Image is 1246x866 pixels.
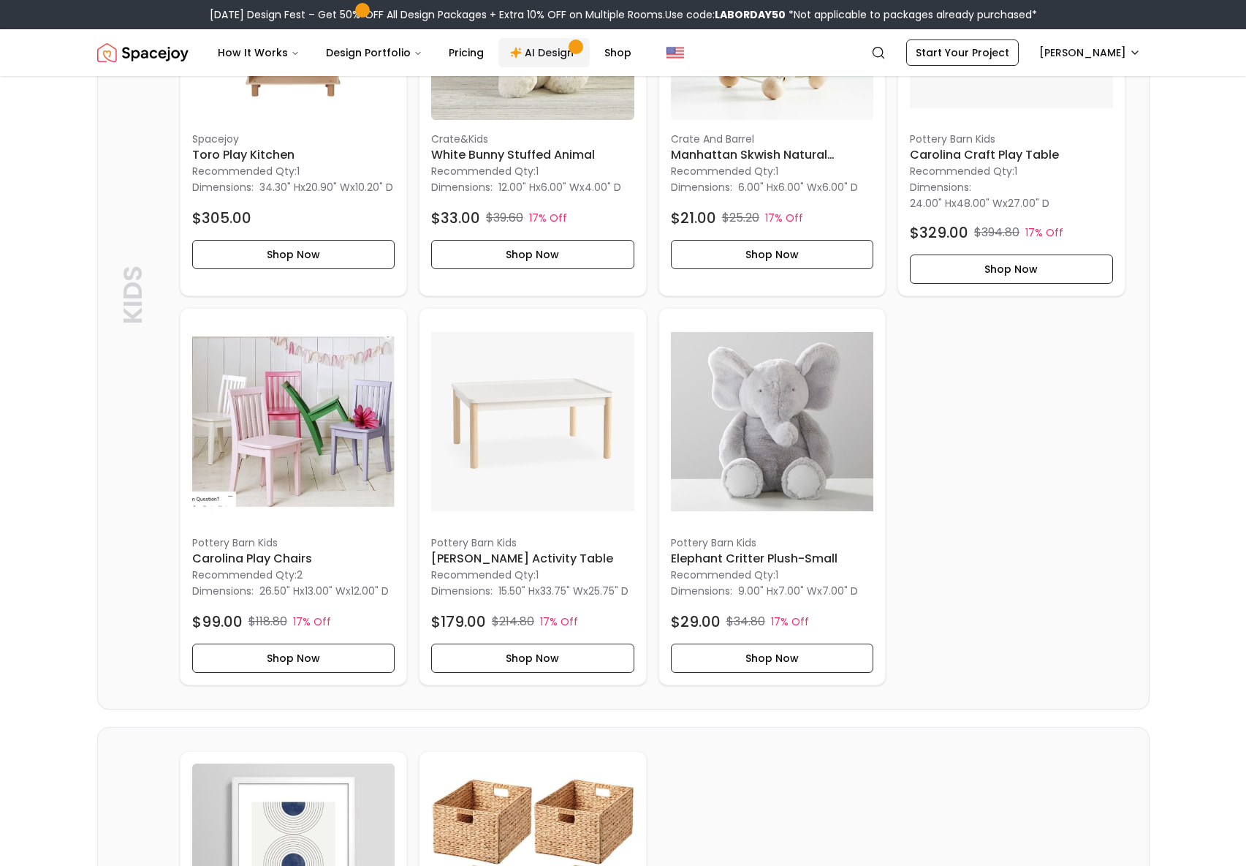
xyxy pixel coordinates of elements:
[585,180,621,195] span: 4.00" D
[771,614,809,629] p: 17% Off
[192,164,395,178] p: Recommended Qty: 1
[97,29,1150,76] nav: Global
[786,7,1037,22] span: *Not applicable to packages already purchased*
[192,611,243,632] h4: $99.00
[180,308,408,685] div: Carolina Play Chairs
[974,224,1019,241] p: $394.80
[192,320,395,524] img: Carolina Play Chairs image
[248,613,287,630] p: $118.80
[665,7,786,22] span: Use code:
[738,180,858,195] p: x x
[671,550,874,568] h6: Elephant Critter Plush-Small
[431,164,634,178] p: Recommended Qty: 1
[671,611,721,632] h4: $29.00
[97,38,189,67] img: Spacejoy Logo
[192,644,395,673] button: Shop Now
[671,644,874,673] button: Shop Now
[957,196,1003,211] span: 48.00" W
[671,146,874,164] h6: Manhattan Skwish Natural Wooden Baby Toy
[419,308,647,685] div: Avery Activity Table
[180,308,408,685] a: Carolina Play Chairs imagepottery barn kidsCarolina Play ChairsRecommended Qty:2Dimensions:26.50"...
[437,38,495,67] a: Pricing
[671,320,874,524] img: Elephant Critter Plush-Small image
[210,7,1037,22] div: [DATE] Design Fest – Get 50% OFF All Design Packages + Extra 10% OFF on Multiple Rooms.
[486,209,523,227] p: $39.60
[431,644,634,673] button: Shop Now
[431,611,486,632] h4: $179.00
[192,178,254,196] p: Dimensions:
[431,535,634,550] p: pottery barn kids
[259,180,393,195] p: x x
[498,180,536,195] span: 12.00" H
[671,208,716,228] h4: $21.00
[431,320,634,524] img: Avery Activity Table image
[738,584,773,598] span: 9.00" H
[1008,196,1049,211] span: 27.00" D
[658,308,886,685] div: Elephant Critter Plush-Small
[355,180,393,195] span: 10.20" D
[305,180,350,195] span: 20.90" W
[671,582,732,600] p: Dimensions:
[726,613,765,630] p: $34.80
[778,584,817,598] span: 7.00" W
[671,178,732,196] p: Dimensions:
[192,535,395,550] p: pottery barn kids
[97,38,189,67] a: Spacejoy
[910,255,1113,284] button: Shop Now
[492,613,534,630] p: $214.80
[738,584,858,598] p: x x
[206,38,643,67] nav: Main
[498,180,621,195] p: x x
[259,584,389,598] p: x x
[192,132,395,146] p: Spacejoy
[419,308,647,685] a: Avery Activity Table imagepottery barn kids[PERSON_NAME] Activity TableRecommended Qty:1Dimension...
[1030,39,1150,66] button: [PERSON_NAME]
[593,38,643,67] a: Shop
[910,146,1113,164] h6: Carolina Craft Play Table
[910,178,971,196] p: Dimensions:
[259,584,300,598] span: 26.50" H
[192,582,254,600] p: Dimensions:
[431,568,634,582] p: Recommended Qty: 1
[822,584,858,598] span: 7.00" D
[910,132,1113,146] p: pottery barn kids
[658,308,886,685] a: Elephant Critter Plush-Small imagepottery barn kidsElephant Critter Plush-SmallRecommended Qty:1D...
[192,146,395,164] h6: Toro Play Kitchen
[910,196,951,211] span: 24.00" H
[431,582,493,600] p: Dimensions:
[910,222,968,243] h4: $329.00
[910,164,1113,178] p: Recommended Qty: 1
[431,240,634,269] button: Shop Now
[431,132,634,146] p: Crate&kids
[351,584,389,598] span: 12.00" D
[431,178,493,196] p: Dimensions:
[910,196,1049,211] p: x x
[715,7,786,22] b: LABORDAY50
[431,550,634,568] h6: [PERSON_NAME] Activity Table
[192,208,251,228] h4: $305.00
[540,614,578,629] p: 17% Off
[305,584,346,598] span: 13.00" W
[192,240,395,269] button: Shop Now
[906,39,1019,66] a: Start Your Project
[498,38,590,67] a: AI Design
[293,614,331,629] p: 17% Off
[498,584,535,598] span: 15.50" H
[259,180,300,195] span: 34.30" H
[498,584,628,598] p: x x
[588,584,628,598] span: 25.75" D
[118,119,148,470] p: Kids
[671,240,874,269] button: Shop Now
[192,568,395,582] p: Recommended Qty: 2
[1025,225,1063,240] p: 17% Off
[671,568,874,582] p: Recommended Qty: 1
[541,180,580,195] span: 6.00" W
[671,535,874,550] p: pottery barn kids
[822,180,858,195] span: 6.00" D
[778,180,817,195] span: 6.00" W
[314,38,434,67] button: Design Portfolio
[192,550,395,568] h6: Carolina Play Chairs
[206,38,311,67] button: How It Works
[666,44,684,61] img: United States
[431,208,480,228] h4: $33.00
